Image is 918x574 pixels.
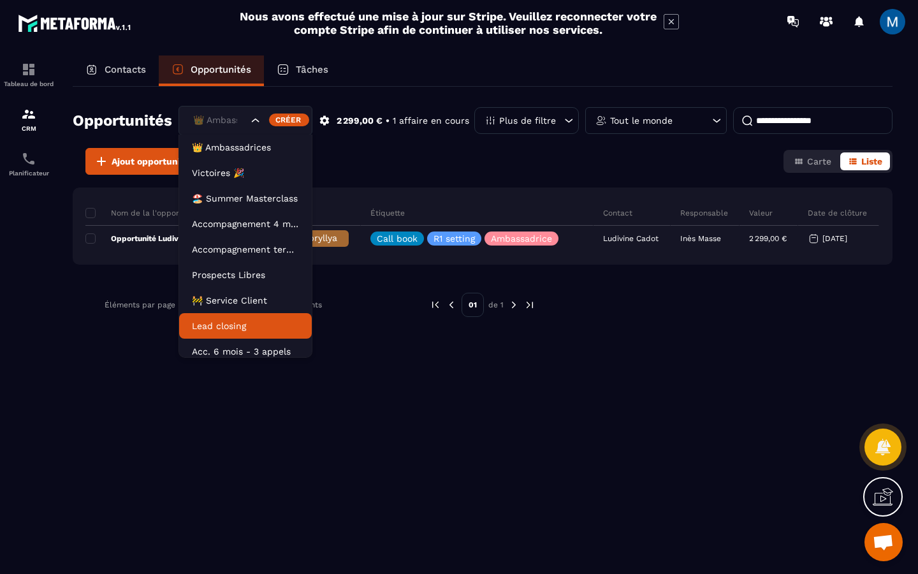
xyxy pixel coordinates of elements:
[749,234,787,243] p: 2 299,00 €
[190,114,248,128] input: Search for option
[680,208,728,218] p: Responsable
[3,80,54,87] p: Tableau de bord
[3,52,54,97] a: formationformationTableau de bord
[807,156,831,166] span: Carte
[178,106,312,135] div: Search for option
[3,170,54,177] p: Planificateur
[861,156,882,166] span: Liste
[85,208,201,218] p: Nom de la l'opportunité
[808,208,867,218] p: Date de clôture
[610,116,673,125] p: Tout le monde
[297,233,337,243] span: Appryllya
[499,116,556,125] p: Plus de filtre
[680,234,721,243] p: Inès Masse
[3,97,54,142] a: formationformationCRM
[192,166,299,179] p: Victoires 🎉
[85,148,198,175] button: Ajout opportunité
[21,151,36,166] img: scheduler
[264,55,341,86] a: Tâches
[85,233,214,244] p: Opportunité Ludivine Cadot
[377,234,418,243] p: Call book
[430,299,441,311] img: prev
[370,208,405,218] p: Étiquette
[269,114,309,126] div: Créer
[192,345,299,358] p: Acc. 6 mois - 3 appels
[73,108,172,133] h2: Opportunités
[822,234,847,243] p: [DATE]
[337,115,382,127] p: 2 299,00 €
[192,269,299,281] p: Prospects Libres
[239,10,657,36] h2: Nous avons effectué une mise à jour sur Stripe. Veuillez reconnecter votre compte Stripe afin de ...
[105,64,146,75] p: Contacts
[191,64,251,75] p: Opportunités
[786,152,839,170] button: Carte
[446,299,457,311] img: prev
[192,141,299,154] p: 👑 Ambassadrices
[524,299,535,311] img: next
[491,234,552,243] p: Ambassadrice
[105,300,175,309] p: Éléments par page
[508,299,520,311] img: next
[192,217,299,230] p: Accompagnement 4 mois
[192,192,299,205] p: 🏖️ Summer Masterclass
[3,142,54,186] a: schedulerschedulerPlanificateur
[296,64,328,75] p: Tâches
[21,62,36,77] img: formation
[73,55,159,86] a: Contacts
[3,125,54,132] p: CRM
[840,152,890,170] button: Liste
[21,107,36,122] img: formation
[749,208,773,218] p: Valeur
[192,243,299,256] p: Accompagnement terminé
[393,115,469,127] p: 1 affaire en cours
[159,55,264,86] a: Opportunités
[433,234,475,243] p: R1 setting
[462,293,484,317] p: 01
[192,320,299,332] p: Lead closing
[864,523,903,561] a: Ouvrir le chat
[488,300,504,310] p: de 1
[603,208,632,218] p: Contact
[386,115,390,127] p: •
[192,294,299,307] p: 🚧 Service Client
[18,11,133,34] img: logo
[112,155,189,168] span: Ajout opportunité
